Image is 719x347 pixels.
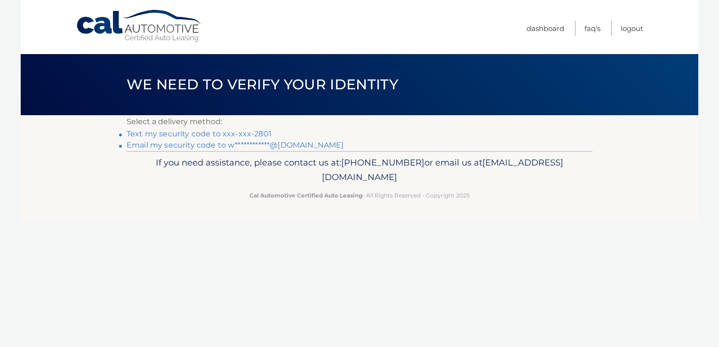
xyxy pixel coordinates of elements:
[584,21,600,36] a: FAQ's
[127,129,272,138] a: Text my security code to xxx-xxx-2801
[133,190,586,200] p: - All Rights Reserved - Copyright 2025
[527,21,564,36] a: Dashboard
[133,155,586,185] p: If you need assistance, please contact us at: or email us at
[76,9,203,43] a: Cal Automotive
[341,157,424,168] span: [PHONE_NUMBER]
[249,192,362,199] strong: Cal Automotive Certified Auto Leasing
[127,76,398,93] span: We need to verify your identity
[621,21,643,36] a: Logout
[127,115,592,128] p: Select a delivery method:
